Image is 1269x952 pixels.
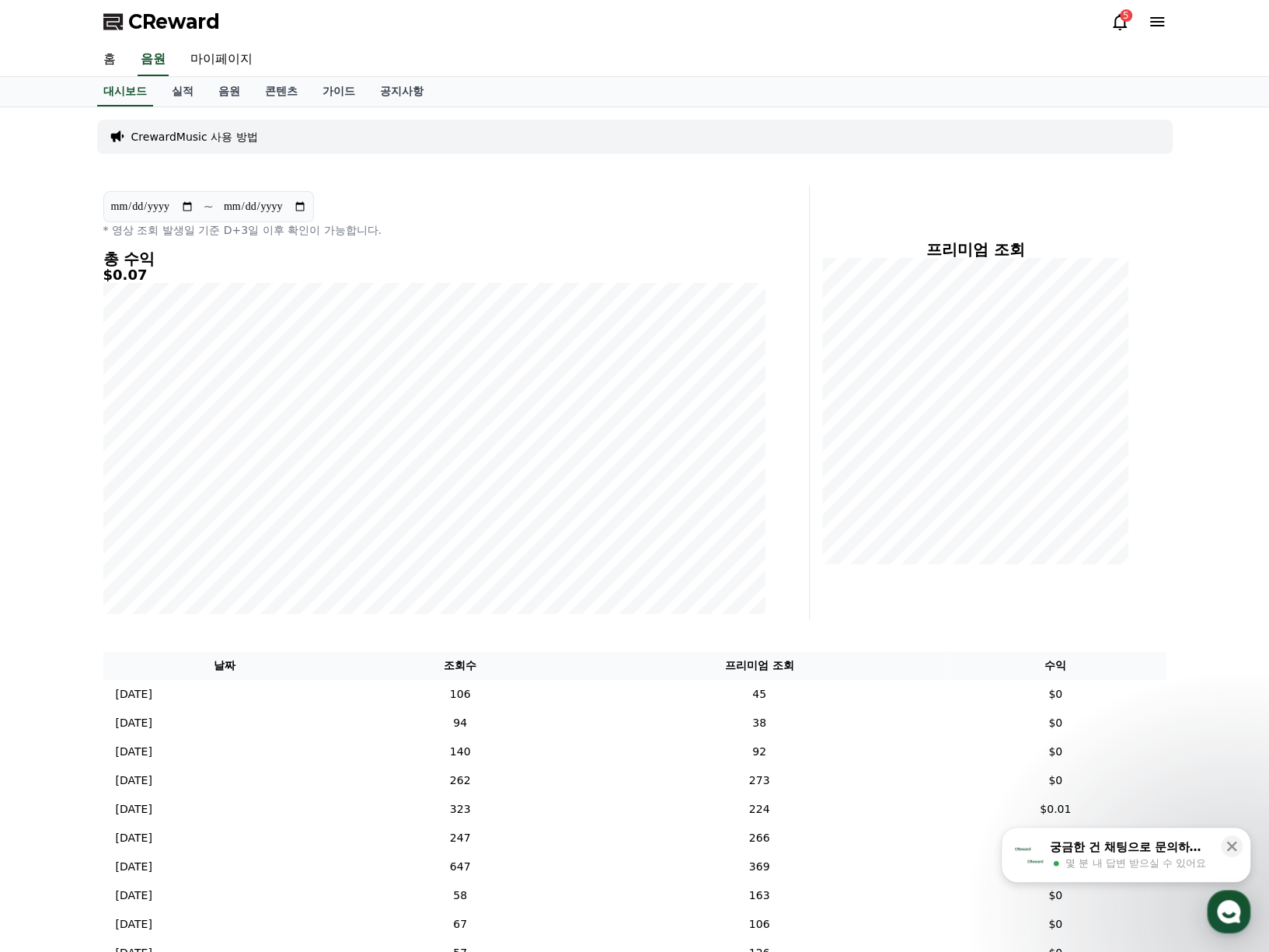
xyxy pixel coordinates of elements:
th: 수익 [945,651,1166,680]
td: 224 [573,795,944,824]
td: 92 [573,738,944,766]
p: [DATE] [116,887,152,904]
td: 94 [347,709,573,738]
td: $0 [945,766,1166,795]
p: [DATE] [116,830,152,846]
td: $0 [945,709,1166,738]
p: ~ [204,197,214,216]
a: 홈 [91,44,128,76]
span: 대화 [142,517,161,529]
h4: 총 수익 [103,250,765,267]
a: 가이드 [310,77,368,106]
td: 45 [573,680,944,709]
td: 38 [573,709,944,738]
h4: 프리미엄 조회 [822,241,1129,258]
td: 262 [347,766,573,795]
td: 647 [347,853,573,881]
td: $0 [945,680,1166,709]
th: 날짜 [103,651,347,680]
div: 5 [1120,9,1132,22]
a: 음원 [206,77,253,106]
a: 대시보드 [97,77,153,106]
th: 프리미엄 조회 [573,651,944,680]
td: $0 [945,910,1166,939]
td: 140 [347,738,573,766]
td: 58 [347,881,573,910]
a: 5 [1110,12,1129,31]
a: 음원 [138,44,169,76]
a: CReward [103,9,220,34]
p: [DATE] [116,715,152,731]
td: $0.02 [945,853,1166,881]
p: [DATE] [116,916,152,933]
span: 설정 [240,516,259,528]
h5: $0.07 [103,267,765,283]
a: 설정 [200,493,298,532]
span: 홈 [49,516,58,528]
p: [DATE] [116,859,152,875]
a: 대화 [103,493,200,532]
p: [DATE] [116,744,152,760]
a: 콘텐츠 [253,77,310,106]
a: 홈 [5,493,103,532]
td: $0 [945,738,1166,766]
td: 67 [347,910,573,939]
p: [DATE] [116,686,152,703]
td: 106 [573,910,944,939]
td: $0.01 [945,824,1166,853]
th: 조회수 [347,651,573,680]
a: 마이페이지 [178,44,265,76]
a: 실적 [159,77,206,106]
a: 공지사항 [368,77,436,106]
td: 163 [573,881,944,910]
td: 273 [573,766,944,795]
td: $0 [945,881,1166,910]
td: 106 [347,680,573,709]
td: 266 [573,824,944,853]
td: 369 [573,853,944,881]
a: CrewardMusic 사용 방법 [131,129,258,145]
td: $0.01 [945,795,1166,824]
p: * 영상 조회 발생일 기준 D+3일 이후 확인이 가능합니다. [103,222,765,238]
p: [DATE] [116,772,152,789]
td: 323 [347,795,573,824]
td: 247 [347,824,573,853]
p: [DATE] [116,801,152,818]
span: CReward [128,9,220,34]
